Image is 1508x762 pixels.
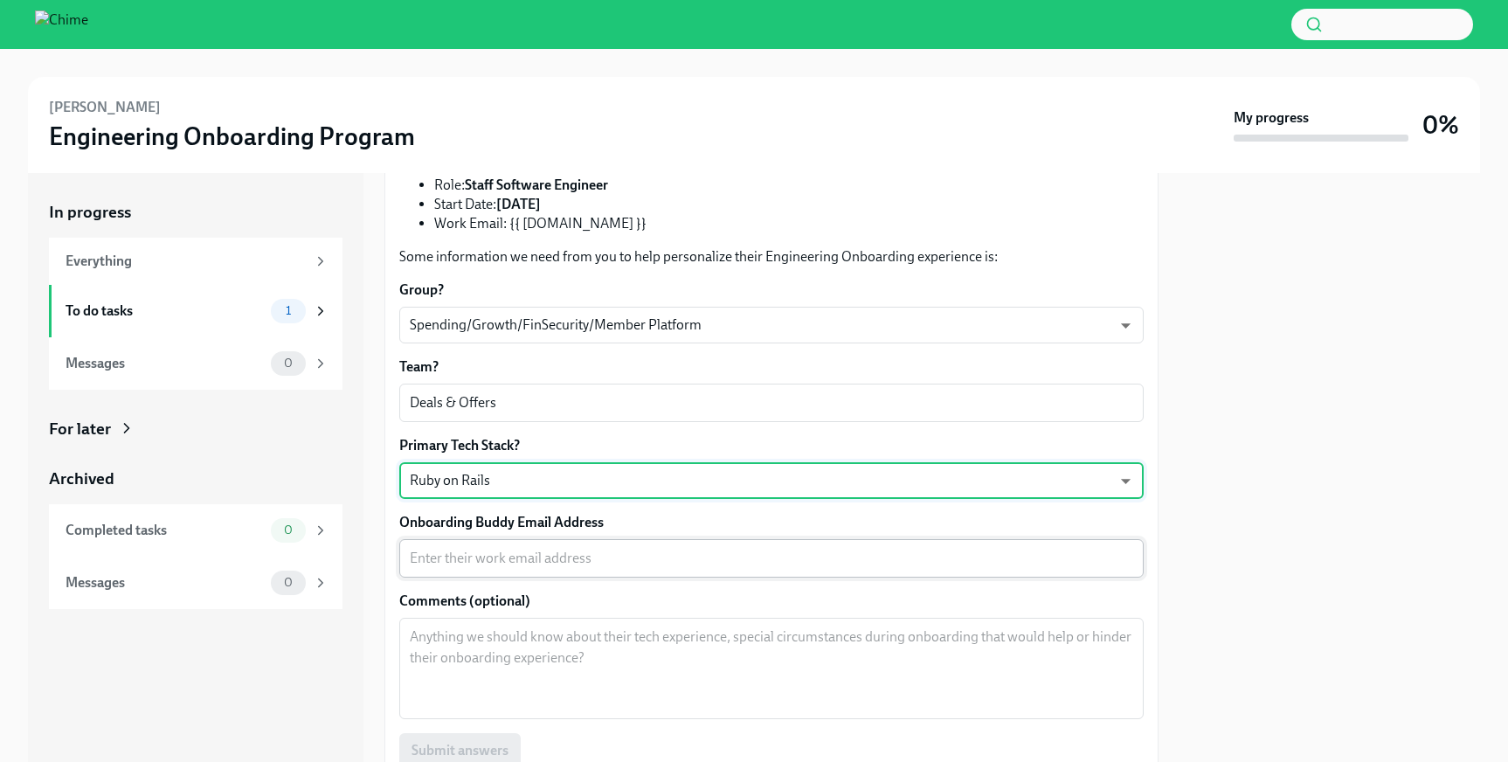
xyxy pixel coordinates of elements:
[434,176,1144,195] li: Role:
[49,418,111,440] div: For later
[1234,108,1309,128] strong: My progress
[434,195,1144,214] li: Start Date:
[273,523,303,537] span: 0
[273,576,303,589] span: 0
[399,307,1144,343] div: Spending/Growth/FinSecurity/Member Platform
[273,357,303,370] span: 0
[49,121,415,152] h3: Engineering Onboarding Program
[49,98,161,117] h6: [PERSON_NAME]
[399,436,1144,455] label: Primary Tech Stack?
[399,462,1144,499] div: Ruby on Rails
[410,392,1133,413] textarea: Deals & Offers
[49,418,342,440] a: For later
[49,238,342,285] a: Everything
[49,285,342,337] a: To do tasks1
[399,357,1144,377] label: Team?
[49,201,342,224] a: In progress
[399,513,1144,532] label: Onboarding Buddy Email Address
[66,301,264,321] div: To do tasks
[49,337,342,390] a: Messages0
[66,573,264,592] div: Messages
[399,247,1144,267] p: Some information we need from you to help personalize their Engineering Onboarding experience is:
[35,10,88,38] img: Chime
[66,252,306,271] div: Everything
[496,196,541,212] strong: [DATE]
[399,592,1144,611] label: Comments (optional)
[49,557,342,609] a: Messages0
[399,281,1144,300] label: Group?
[275,304,301,317] span: 1
[66,521,264,540] div: Completed tasks
[66,354,264,373] div: Messages
[434,214,1144,233] li: Work Email: {{ [DOMAIN_NAME] }}
[465,177,608,193] strong: Staff Software Engineer
[49,468,342,490] a: Archived
[1422,109,1459,141] h3: 0%
[49,504,342,557] a: Completed tasks0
